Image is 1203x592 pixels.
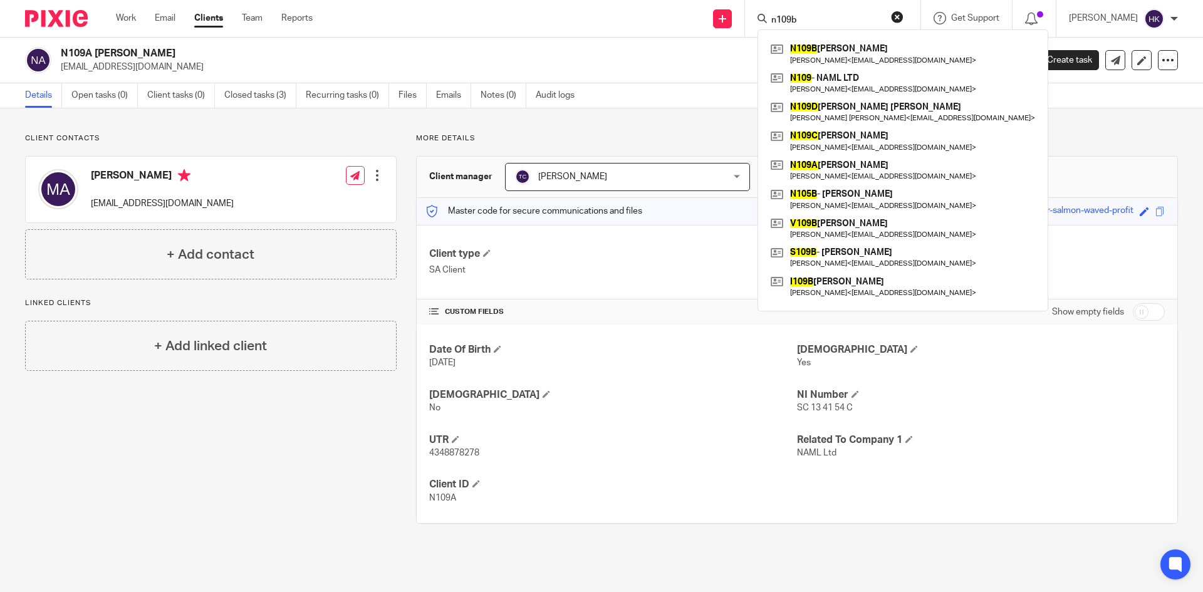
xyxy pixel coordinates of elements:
h4: Date Of Birth [429,343,797,356]
i: Primary [178,169,190,182]
h4: [PERSON_NAME] [91,169,234,185]
p: [PERSON_NAME] [1069,12,1138,24]
img: svg%3E [515,169,530,184]
a: Client tasks (0) [147,83,215,108]
h4: NI Number [797,388,1165,402]
h3: Client manager [429,170,492,183]
h4: CUSTOM FIELDS [429,307,797,317]
span: [DATE] [429,358,456,367]
label: Show empty fields [1052,306,1124,318]
a: Recurring tasks (0) [306,83,389,108]
p: Linked clients [25,298,397,308]
h4: Client ID [429,478,797,491]
p: Master code for secure communications and files [426,205,642,217]
h4: [DEMOGRAPHIC_DATA] [429,388,797,402]
a: Work [116,12,136,24]
a: Files [398,83,427,108]
span: No [429,403,440,412]
span: N109A [429,494,456,502]
a: Emails [436,83,471,108]
p: More details [416,133,1178,143]
h4: Related To Company 1 [797,434,1165,447]
p: [EMAIL_ADDRESS][DOMAIN_NAME] [91,197,234,210]
img: svg%3E [25,47,51,73]
input: Search [770,15,883,26]
p: [EMAIL_ADDRESS][DOMAIN_NAME] [61,61,1008,73]
a: Audit logs [536,83,584,108]
a: Clients [194,12,223,24]
img: svg%3E [1144,9,1164,29]
h4: + Add contact [167,245,254,264]
a: Details [25,83,62,108]
span: NAML Ltd [797,449,836,457]
img: svg%3E [38,169,78,209]
a: Reports [281,12,313,24]
span: Get Support [951,14,999,23]
a: Open tasks (0) [71,83,138,108]
h4: Client type [429,247,797,261]
span: 4348878278 [429,449,479,457]
span: Yes [797,358,811,367]
a: Create task [1026,50,1099,70]
a: Team [242,12,263,24]
div: stellar-salmon-waved-profit [1026,204,1133,219]
a: Notes (0) [481,83,526,108]
a: Closed tasks (3) [224,83,296,108]
span: SC 13 41 54 C [797,403,853,412]
h4: UTR [429,434,797,447]
img: Pixie [25,10,88,27]
a: Email [155,12,175,24]
p: Client contacts [25,133,397,143]
h2: N109A [PERSON_NAME] [61,47,818,60]
span: [PERSON_NAME] [538,172,607,181]
button: Clear [891,11,904,23]
p: SA Client [429,264,797,276]
h4: [DEMOGRAPHIC_DATA] [797,343,1165,356]
h4: + Add linked client [154,336,267,356]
